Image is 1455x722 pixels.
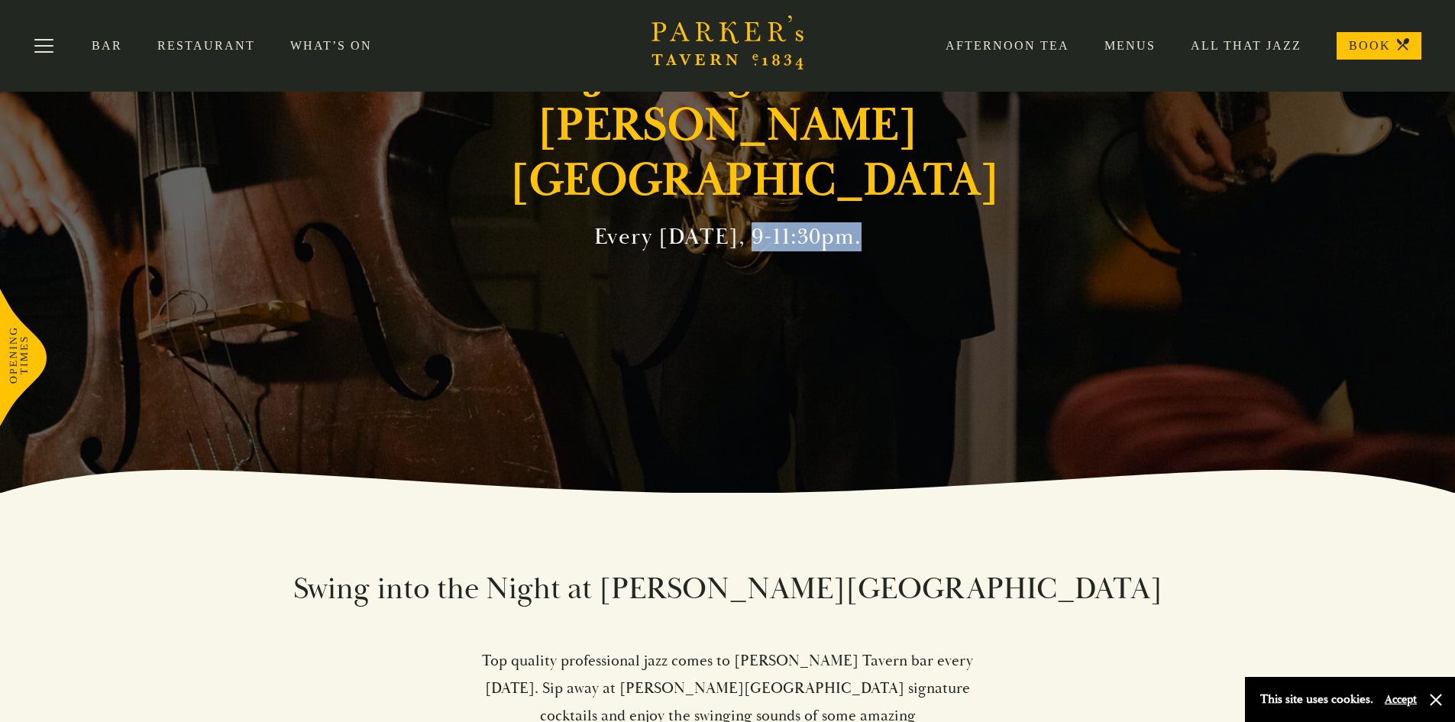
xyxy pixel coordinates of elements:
p: This site uses cookies. [1260,688,1373,711]
button: Accept [1385,692,1417,707]
h2: Every [DATE], 9-11:30pm. [594,223,862,251]
button: Close and accept [1428,692,1444,707]
h1: Jazz Nights in [PERSON_NAME][GEOGRAPHIC_DATA] [510,43,946,208]
h2: Swing into the Night at [PERSON_NAME][GEOGRAPHIC_DATA] [293,569,1163,609]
